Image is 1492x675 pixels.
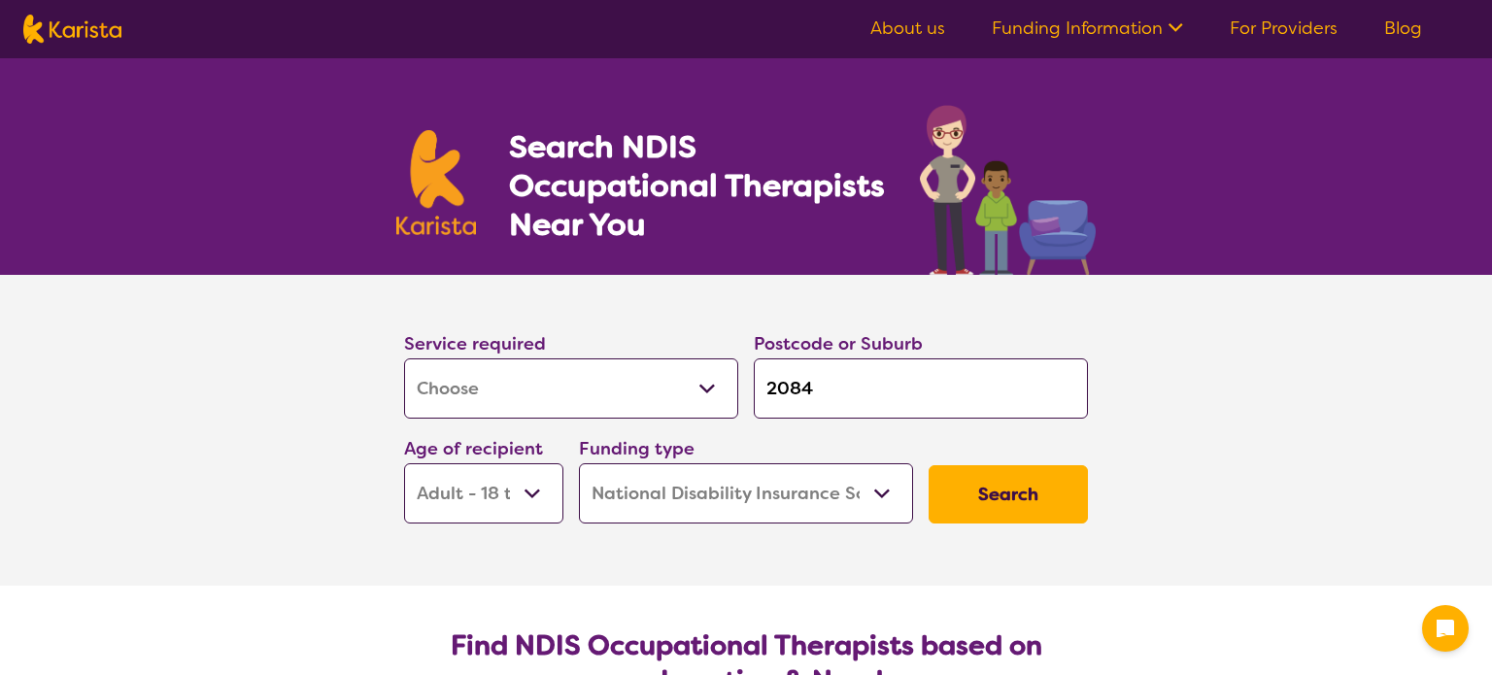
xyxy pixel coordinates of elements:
[754,358,1088,419] input: Type
[579,437,695,460] label: Funding type
[396,130,476,235] img: Karista logo
[992,17,1183,40] a: Funding Information
[404,437,543,460] label: Age of recipient
[23,15,121,44] img: Karista logo
[1230,17,1338,40] a: For Providers
[754,332,923,355] label: Postcode or Suburb
[929,465,1088,523] button: Search
[920,105,1096,275] img: occupational-therapy
[404,332,546,355] label: Service required
[1384,17,1422,40] a: Blog
[509,127,887,244] h1: Search NDIS Occupational Therapists Near You
[870,17,945,40] a: About us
